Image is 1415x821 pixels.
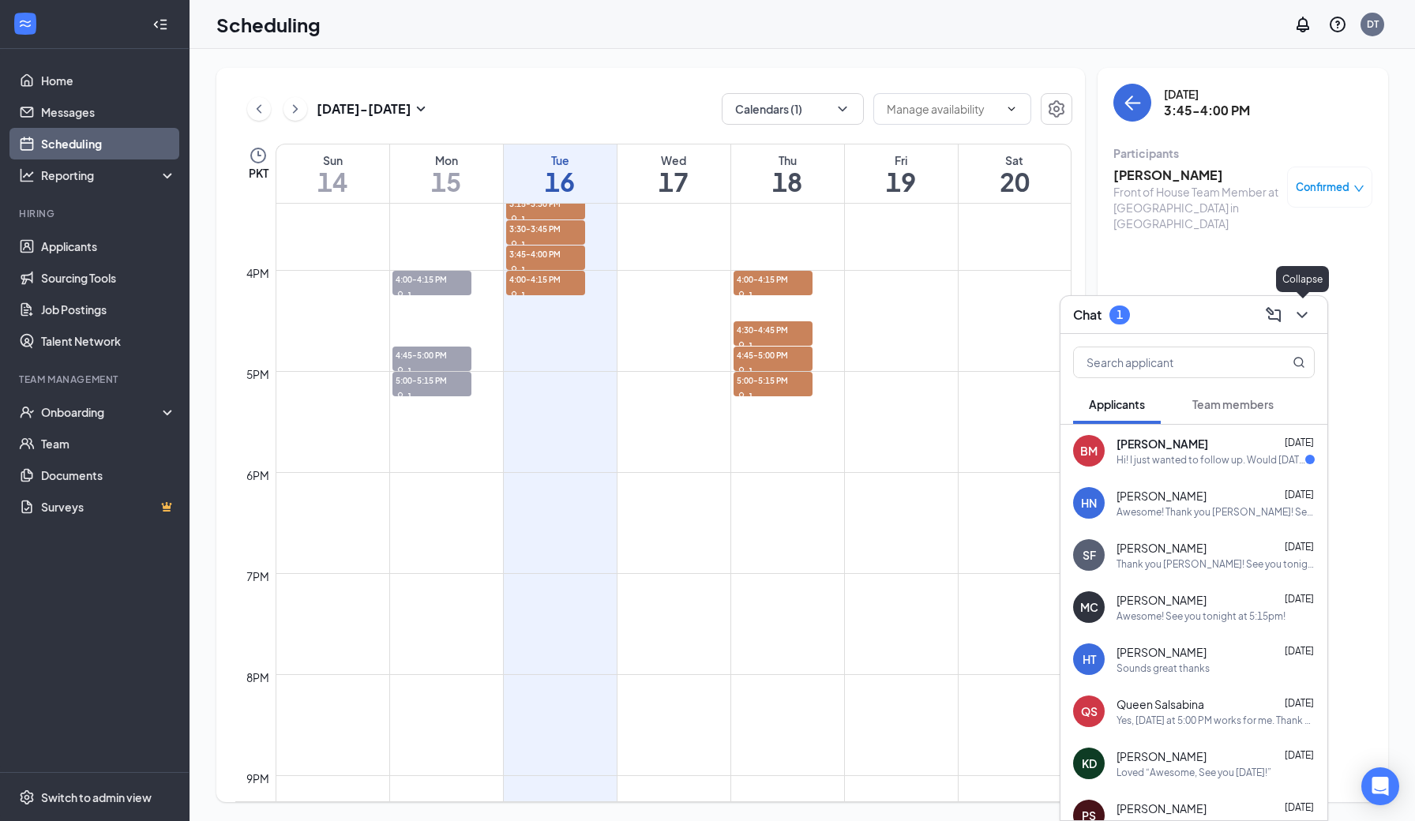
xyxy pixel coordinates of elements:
[835,101,850,117] svg: ChevronDown
[959,144,1072,203] a: September 20, 2025
[845,168,958,195] h1: 19
[1117,308,1123,321] div: 1
[749,366,753,377] span: 1
[407,366,412,377] span: 1
[249,165,268,181] span: PKT
[1123,93,1142,112] svg: ArrowLeft
[521,264,526,276] span: 1
[506,271,585,287] span: 4:00-4:15 PM
[1080,599,1098,615] div: MC
[1367,17,1379,31] div: DT
[1361,767,1399,805] div: Open Intercom Messenger
[41,404,163,420] div: Onboarding
[243,770,272,787] div: 9pm
[1081,703,1098,719] div: QS
[845,152,958,168] div: Fri
[1285,801,1314,813] span: [DATE]
[1164,102,1250,119] h3: 3:45-4:00 PM
[243,366,272,383] div: 5pm
[1047,99,1066,118] svg: Settings
[504,144,617,203] a: September 16, 2025
[41,262,176,294] a: Sourcing Tools
[1083,547,1096,563] div: SF
[407,290,412,301] span: 1
[506,220,585,236] span: 3:30-3:45 PM
[390,168,503,195] h1: 15
[737,291,746,300] svg: User
[276,152,389,168] div: Sun
[41,65,176,96] a: Home
[390,144,503,203] a: September 15, 2025
[1082,755,1097,771] div: KD
[521,239,526,250] span: 1
[1117,766,1271,779] div: Loved “Awesome, See you [DATE]!”
[17,16,33,32] svg: WorkstreamLogo
[287,99,303,118] svg: ChevronRight
[1117,505,1315,519] div: Awesome! Thank you [PERSON_NAME]! See you [DATE] at 4:15pm.
[1296,179,1349,195] span: Confirmed
[1192,397,1274,411] span: Team members
[1113,84,1151,122] button: back-button
[734,321,813,337] span: 4:30-4:45 PM
[216,11,321,38] h1: Scheduling
[509,265,519,275] svg: User
[1117,662,1210,675] div: Sounds great thanks
[734,271,813,287] span: 4:00-4:15 PM
[249,146,268,165] svg: Clock
[276,168,389,195] h1: 14
[41,167,177,183] div: Reporting
[1113,184,1279,231] div: Front of House Team Member at [GEOGRAPHIC_DATA] in [GEOGRAPHIC_DATA]
[734,347,813,362] span: 4:45-5:00 PM
[1117,800,1207,816] span: [PERSON_NAME]
[1285,593,1314,605] span: [DATE]
[1117,609,1286,623] div: Awesome! See you tonight at 5:15pm!
[1293,356,1305,369] svg: MagnifyingGlass
[1264,306,1283,324] svg: ComposeMessage
[737,392,746,401] svg: User
[749,391,753,402] span: 1
[504,152,617,168] div: Tue
[1289,302,1315,328] button: ChevronDown
[617,168,730,195] h1: 17
[1285,489,1314,500] span: [DATE]
[41,459,176,491] a: Documents
[1285,437,1314,448] span: [DATE]
[19,167,35,183] svg: Analysis
[1293,306,1312,324] svg: ChevronDown
[1285,645,1314,657] span: [DATE]
[1113,167,1279,184] h3: [PERSON_NAME]
[1293,15,1312,34] svg: Notifications
[737,366,746,376] svg: User
[41,491,176,523] a: SurveysCrown
[1113,145,1372,161] div: Participants
[749,290,753,301] span: 1
[1285,749,1314,761] span: [DATE]
[41,128,176,159] a: Scheduling
[504,168,617,195] h1: 16
[845,144,958,203] a: September 19, 2025
[396,392,405,401] svg: User
[283,97,307,121] button: ChevronRight
[1117,557,1315,571] div: Thank you [PERSON_NAME]! See you tonight at 5:45pm.
[1073,306,1102,324] h3: Chat
[521,214,526,225] span: 1
[41,294,176,325] a: Job Postings
[1164,86,1250,102] div: [DATE]
[1083,651,1096,667] div: HT
[1117,540,1207,556] span: [PERSON_NAME]
[1117,748,1207,764] span: [PERSON_NAME]
[1117,436,1208,452] span: [PERSON_NAME]
[734,372,813,388] span: 5:00-5:15 PM
[1041,93,1072,125] a: Settings
[509,291,519,300] svg: User
[617,144,730,203] a: September 17, 2025
[1117,696,1204,712] span: Queen Salsabina
[392,372,471,388] span: 5:00-5:15 PM
[41,96,176,128] a: Messages
[1081,495,1097,511] div: HN
[19,373,173,386] div: Team Management
[243,669,272,686] div: 8pm
[1353,183,1364,194] span: down
[152,17,168,32] svg: Collapse
[392,347,471,362] span: 4:45-5:00 PM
